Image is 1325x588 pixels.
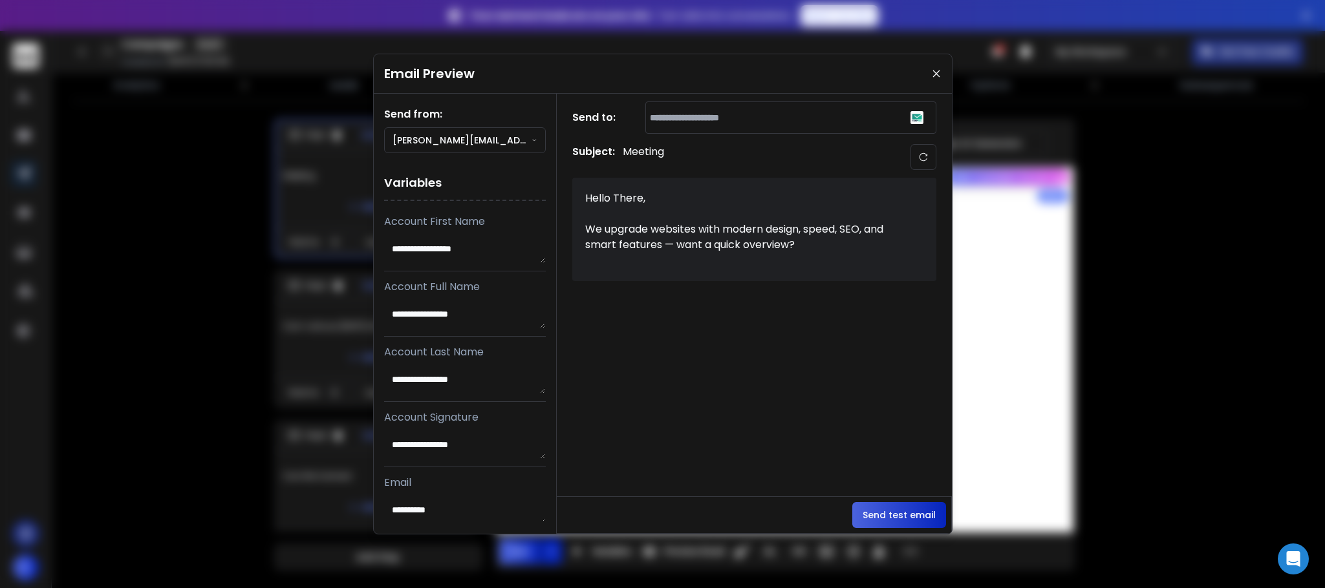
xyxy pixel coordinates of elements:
h1: Variables [384,166,546,201]
p: Account Last Name [384,344,546,360]
h1: Subject: [572,144,615,170]
p: Account First Name [384,214,546,229]
button: Send test email [852,502,946,528]
p: Meeting [623,144,664,170]
p: [PERSON_NAME][EMAIL_ADDRESS][PERSON_NAME][DOMAIN_NAME] [393,134,532,147]
p: Account Full Name [384,279,546,295]
h1: Send to: [572,110,624,125]
h1: Email Preview [384,65,475,83]
div: We upgrade websites with modern design, speed, SEO, and smart features — want a quick overview? [585,222,909,253]
div: Hello There, [585,191,909,206]
p: Account Signature [384,410,546,425]
p: Email [384,475,546,490]
div: Open Intercom Messenger [1278,543,1309,574]
h1: Send from: [384,107,546,122]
